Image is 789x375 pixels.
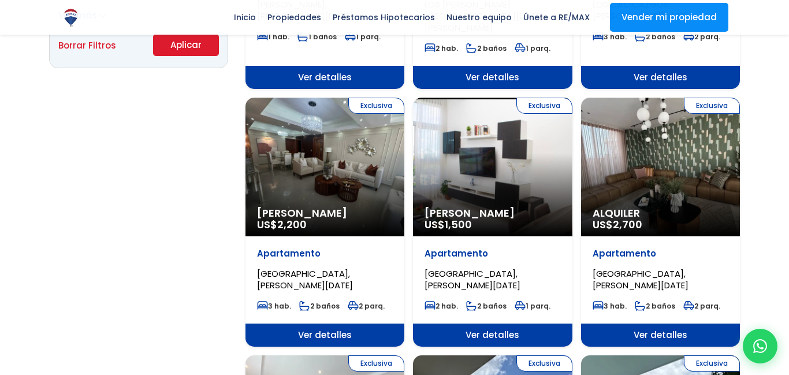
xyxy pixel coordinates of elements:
span: [PERSON_NAME] [257,207,393,219]
span: Alquiler [593,207,728,219]
span: Ver detalles [245,324,404,347]
span: 2 parq. [683,301,720,311]
span: 2 hab. [425,43,458,53]
span: Nuestro equipo [441,9,518,26]
span: 1 baños [297,32,337,42]
span: Ver detalles [581,66,740,89]
span: 1 parq. [515,301,550,311]
p: Apartamento [425,248,560,259]
span: [PERSON_NAME] [425,207,560,219]
span: 2 baños [635,32,675,42]
span: Únete a RE/MAX [518,9,596,26]
span: Exclusiva [516,355,572,372]
a: Borrar Filtros [58,38,116,53]
span: 2 baños [635,301,675,311]
span: [GEOGRAPHIC_DATA], [PERSON_NAME][DATE] [425,268,520,291]
p: Apartamento [593,248,728,259]
span: Ver detalles [245,66,404,89]
a: Exclusiva [PERSON_NAME] US$1,500 Apartamento [GEOGRAPHIC_DATA], [PERSON_NAME][DATE] 2 hab. 2 baño... [413,98,572,347]
span: Ver detalles [581,324,740,347]
a: Exclusiva Alquiler US$2,700 Apartamento [GEOGRAPHIC_DATA], [PERSON_NAME][DATE] 3 hab. 2 baños 2 p... [581,98,740,347]
span: 1 hab. [257,32,289,42]
span: US$ [257,217,307,232]
span: Exclusiva [684,355,740,372]
span: 2 baños [466,43,507,53]
span: Inicio [228,9,262,26]
span: [GEOGRAPHIC_DATA], [PERSON_NAME][DATE] [593,268,688,291]
span: 3 hab. [593,301,627,311]
span: Exclusiva [516,98,572,114]
span: 2,200 [277,217,307,232]
span: US$ [425,217,472,232]
span: 2 parq. [683,32,720,42]
a: Vender mi propiedad [610,3,728,32]
button: Aplicar [153,34,219,56]
span: Exclusiva [348,355,404,372]
span: Propiedades [262,9,327,26]
span: [GEOGRAPHIC_DATA], [PERSON_NAME][DATE] [257,268,353,291]
span: 2 hab. [425,301,458,311]
a: Exclusiva [PERSON_NAME] US$2,200 Apartamento [GEOGRAPHIC_DATA], [PERSON_NAME][DATE] 3 hab. 2 baño... [245,98,404,347]
span: Exclusiva [684,98,740,114]
img: Logo de REMAX [61,8,81,28]
span: Ver detalles [413,324,572,347]
span: Préstamos Hipotecarios [327,9,441,26]
span: 3 hab. [257,301,291,311]
span: Ver detalles [413,66,572,89]
span: 2 baños [299,301,340,311]
span: 1,500 [445,217,472,232]
span: 1 parq. [345,32,381,42]
span: 3 hab. [593,32,627,42]
span: Exclusiva [348,98,404,114]
p: Apartamento [257,248,393,259]
span: 2 baños [466,301,507,311]
span: 1 parq. [515,43,550,53]
span: 2 parq. [348,301,385,311]
span: US$ [593,217,642,232]
span: 2,700 [613,217,642,232]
